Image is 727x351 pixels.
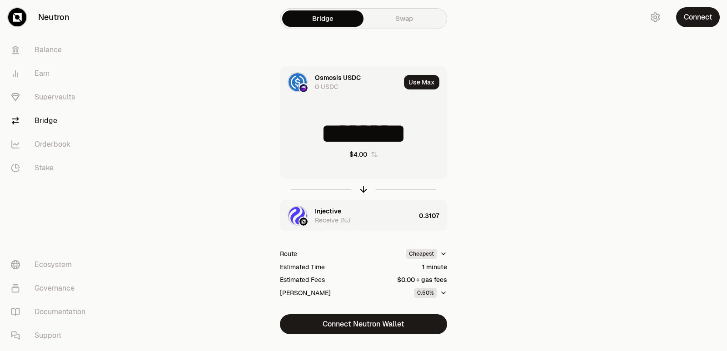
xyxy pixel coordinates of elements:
div: Route [280,249,297,258]
a: Orderbook [4,133,98,156]
button: $4.00 [349,150,378,159]
button: 0.50% [414,288,447,298]
button: Connect [676,7,720,27]
div: Injective [315,207,341,216]
div: Osmosis USDC [315,73,361,82]
a: Bridge [282,10,363,27]
div: 0.50% [414,288,437,298]
a: Stake [4,156,98,180]
div: 1 minute [422,262,447,272]
a: Supervaults [4,85,98,109]
a: Balance [4,38,98,62]
button: Connect Neutron Wallet [280,314,447,334]
div: 0.3107 [419,200,447,231]
div: 0 USDC [315,82,339,91]
a: Bridge [4,109,98,133]
div: INJ LogoNeutron LogoInjectiveReceive INJ [280,200,415,231]
a: Ecosystem [4,253,98,277]
div: Cheapest [406,249,437,259]
div: USDC LogoOsmosis LogoOsmosis USDC0 USDC [280,67,400,98]
div: $0.00 + gas fees [397,275,447,284]
button: Cheapest [406,249,447,259]
button: Use Max [404,75,439,89]
button: INJ LogoNeutron LogoInjectiveReceive INJ0.3107 [280,200,447,231]
div: Estimated Time [280,262,325,272]
a: Swap [363,10,445,27]
div: Receive INJ [315,216,350,225]
a: Governance [4,277,98,300]
img: Neutron Logo [299,218,308,226]
a: Support [4,324,98,347]
a: Documentation [4,300,98,324]
div: [PERSON_NAME] [280,288,331,297]
a: Earn [4,62,98,85]
div: $4.00 [349,150,367,159]
div: Estimated Fees [280,275,325,284]
img: USDC Logo [289,73,307,91]
img: Osmosis Logo [299,84,308,92]
img: INJ Logo [289,207,307,225]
